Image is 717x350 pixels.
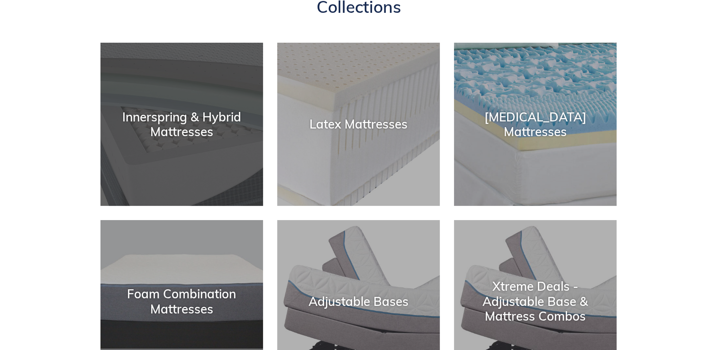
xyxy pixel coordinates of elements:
div: Xtreme Deals - Adjustable Base & Mattress Combos [454,279,617,324]
a: Innerspring & Hybrid Mattresses [100,43,263,205]
div: Adjustable Bases [277,294,440,309]
div: Innerspring & Hybrid Mattresses [100,110,263,139]
div: Foam Combination Mattresses [100,286,263,316]
a: [MEDICAL_DATA] Mattresses [454,43,617,205]
a: Latex Mattresses [277,43,440,205]
div: [MEDICAL_DATA] Mattresses [454,110,617,139]
div: Latex Mattresses [277,117,440,132]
